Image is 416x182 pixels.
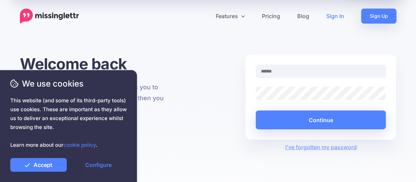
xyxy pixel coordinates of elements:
[289,9,318,24] a: Blog
[207,9,253,24] a: Features
[63,142,96,148] a: cookie policy
[70,158,127,172] a: Configure
[318,9,353,24] a: Sign In
[253,9,289,24] a: Pricing
[10,96,127,149] span: This website (and some of its third-party tools) use cookies. These are important as they allow u...
[256,110,386,129] button: Continue
[10,78,127,90] span: We use cookies
[10,158,67,172] a: Accept
[361,9,396,24] a: Sign Up
[285,144,357,151] a: I've forgotten my password
[20,54,171,73] h1: Welcome back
